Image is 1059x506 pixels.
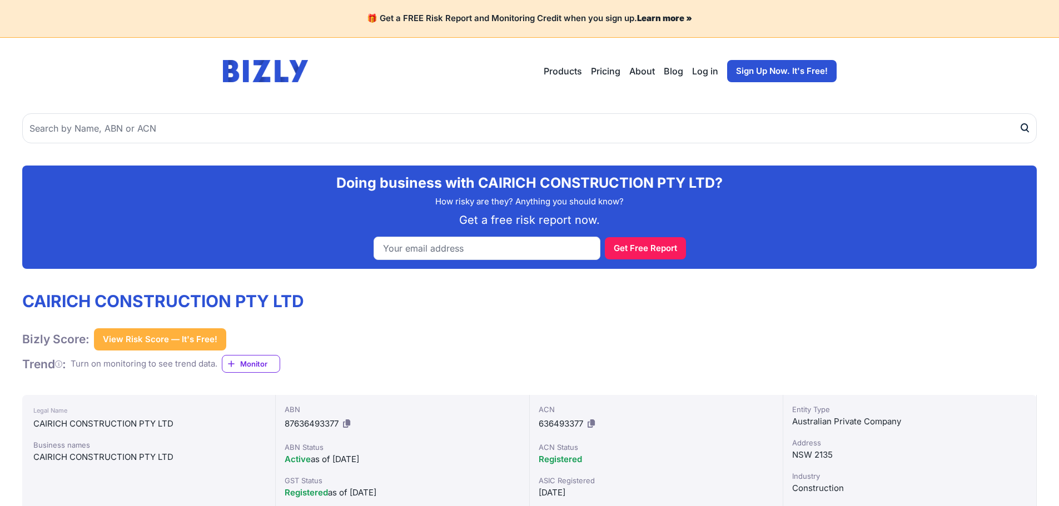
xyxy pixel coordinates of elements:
span: Monitor [240,358,280,369]
div: Industry [792,470,1027,482]
div: Australian Private Company [792,415,1027,428]
a: Learn more » [637,13,692,23]
div: Turn on monitoring to see trend data. [71,358,217,370]
div: NSW 2135 [792,448,1027,462]
a: About [629,64,655,78]
h1: Bizly Score: [22,332,90,347]
p: How risky are they? Anything you should know? [31,196,1028,208]
div: Business names [33,439,264,450]
span: Active [285,454,311,464]
span: 87636493377 [285,418,339,429]
a: Log in [692,64,718,78]
div: Legal Name [33,404,264,417]
div: Construction [792,482,1027,495]
div: CAIRICH CONSTRUCTION PTY LTD [33,417,264,430]
div: Address [792,437,1027,448]
div: as of [DATE] [285,453,520,466]
a: Blog [664,64,683,78]
span: Registered [285,487,328,498]
div: ABN [285,404,520,415]
button: View Risk Score — It's Free! [94,328,226,350]
div: ACN Status [539,442,774,453]
button: Products [544,64,582,78]
a: Pricing [591,64,620,78]
div: ABN Status [285,442,520,453]
p: Get a free risk report now. [31,212,1028,228]
div: [DATE] [539,486,774,499]
div: Entity Type [792,404,1027,415]
h2: Doing business with CAIRICH CONSTRUCTION PTY LTD? [31,174,1028,191]
a: Monitor [222,355,280,373]
h1: Trend : [22,357,66,372]
div: ACN [539,404,774,415]
span: 636493377 [539,418,583,429]
div: ASIC Registered [539,475,774,486]
h1: CAIRICH CONSTRUCTION PTY LTD [22,291,304,311]
button: Get Free Report [605,237,686,259]
h4: 🎁 Get a FREE Risk Report and Monitoring Credit when you sign up. [13,13,1046,24]
span: Registered [539,454,582,464]
div: as of [DATE] [285,486,520,499]
input: Your email address [374,237,600,260]
div: GST Status [285,475,520,486]
input: Search by Name, ABN or ACN [22,113,1037,143]
a: Sign Up Now. It's Free! [727,60,837,82]
div: CAIRICH CONSTRUCTION PTY LTD [33,450,264,464]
